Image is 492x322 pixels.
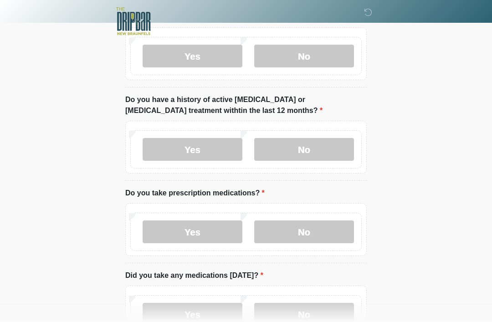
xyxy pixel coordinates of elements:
label: Yes [143,221,242,244]
label: Do you have a history of active [MEDICAL_DATA] or [MEDICAL_DATA] treatment withtin the last 12 mo... [125,95,367,117]
label: No [254,138,354,161]
label: Yes [143,45,242,68]
label: No [254,45,354,68]
img: The DRIPBaR - New Braunfels Logo [116,7,151,36]
label: Did you take any medications [DATE]? [125,271,263,281]
label: No [254,221,354,244]
label: Yes [143,138,242,161]
label: Do you take prescription medications? [125,188,265,199]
